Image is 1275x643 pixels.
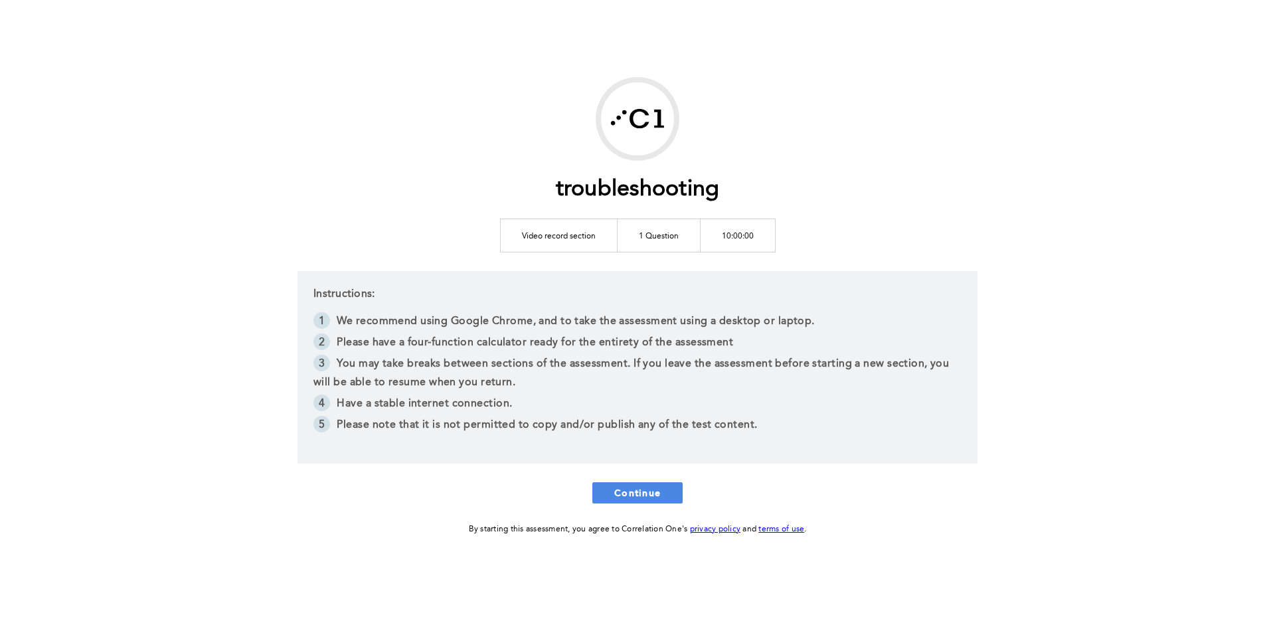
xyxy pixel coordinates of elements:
[297,271,977,464] div: Instructions:
[592,482,683,504] button: Continue
[556,176,720,203] h1: troubleshooting
[313,312,962,333] li: We recommend using Google Chrome, and to take the assessment using a desktop or laptop.
[313,355,962,395] li: You may take breaks between sections of the assessment. If you leave the assessment before starti...
[614,486,661,499] span: Continue
[469,522,807,537] div: By starting this assessment, you agree to Correlation One's and .
[313,416,962,437] li: Please note that it is not permitted to copy and/or publish any of the test content.
[500,219,617,252] td: Video record section
[758,525,804,533] a: terms of use
[700,219,775,252] td: 10:00:00
[617,219,700,252] td: 1 Question
[313,333,962,355] li: Please have a four-function calculator ready for the entirety of the assessment
[601,82,674,155] img: Correlation One
[313,395,962,416] li: Have a stable internet connection.
[690,525,741,533] a: privacy policy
